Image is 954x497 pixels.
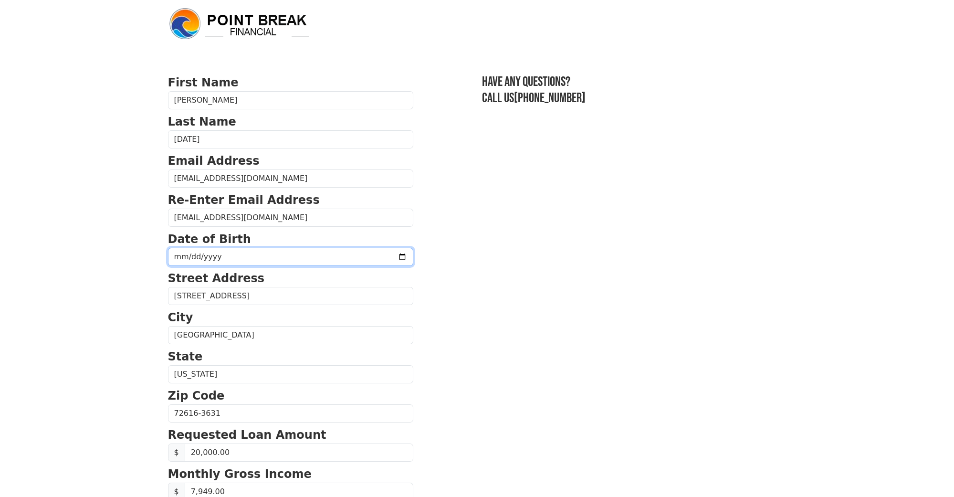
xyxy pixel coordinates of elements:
[168,444,185,462] span: $
[482,90,786,106] h3: Call us
[168,7,311,41] img: logo.png
[168,130,413,148] input: Last Name
[482,74,786,90] h3: Have any questions?
[168,389,225,402] strong: Zip Code
[168,465,413,483] p: Monthly Gross Income
[168,350,203,363] strong: State
[514,90,586,106] a: [PHONE_NUMBER]
[168,115,236,128] strong: Last Name
[168,193,320,207] strong: Re-Enter Email Address
[168,91,413,109] input: First Name
[168,287,413,305] input: Street Address
[168,428,326,442] strong: Requested Loan Amount
[168,404,413,423] input: Zip Code
[168,326,413,344] input: City
[168,154,260,168] strong: Email Address
[168,209,413,227] input: Re-Enter Email Address
[168,272,265,285] strong: Street Address
[168,169,413,188] input: Email Address
[168,311,193,324] strong: City
[185,444,413,462] input: Requested Loan Amount
[168,76,239,89] strong: First Name
[168,233,251,246] strong: Date of Birth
